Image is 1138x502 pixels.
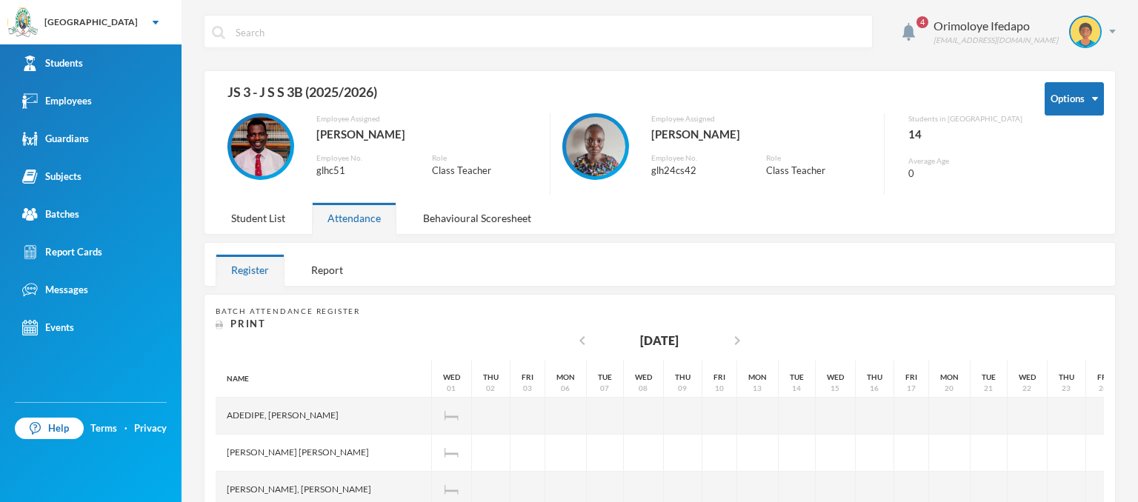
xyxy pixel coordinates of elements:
[601,383,610,394] div: 07
[867,372,882,383] div: Thu
[522,372,533,383] div: Fri
[753,383,762,394] div: 13
[316,153,410,164] div: Employee No.
[985,383,994,394] div: 21
[945,383,954,394] div: 20
[44,16,138,29] div: [GEOGRAPHIC_DATA]
[22,244,102,260] div: Report Cards
[651,164,745,178] div: glh24cs42
[635,372,652,383] div: Wed
[134,421,167,436] a: Privacy
[234,16,865,49] input: Search
[312,202,396,234] div: Attendance
[296,254,359,286] div: Report
[22,56,83,71] div: Students
[22,320,74,335] div: Events
[908,167,1022,181] div: 0
[1045,82,1104,116] button: Options
[793,383,802,394] div: 14
[982,372,996,383] div: Tue
[216,82,1022,113] div: JS 3 - J S S 3B (2025/2026)
[905,372,917,383] div: Fri
[573,332,591,349] i: chevron_left
[1023,383,1032,394] div: 22
[212,26,225,39] img: search
[566,117,625,176] img: EMPLOYEE
[407,202,547,234] div: Behavioural Scoresheet
[748,372,767,383] div: Mon
[1059,372,1074,383] div: Thu
[523,383,532,394] div: 03
[598,372,612,383] div: Tue
[651,153,745,164] div: Employee No.
[216,398,432,435] div: Adedipe, [PERSON_NAME]
[675,372,691,383] div: Thu
[432,398,472,435] div: Independence Day
[871,383,879,394] div: 16
[1019,372,1036,383] div: Wed
[483,372,499,383] div: Thu
[316,124,539,144] div: [PERSON_NAME]
[90,421,117,436] a: Terms
[639,383,648,394] div: 08
[908,155,1022,167] div: Average Age
[1097,372,1109,383] div: Fri
[216,435,432,472] div: [PERSON_NAME] [PERSON_NAME]
[715,383,724,394] div: 10
[124,421,127,436] div: ·
[556,372,575,383] div: Mon
[22,169,81,184] div: Subjects
[651,113,874,124] div: Employee Assigned
[916,16,928,28] span: 4
[651,124,874,144] div: [PERSON_NAME]
[713,372,725,383] div: Fri
[907,383,916,394] div: 17
[908,124,1022,144] div: 14
[22,207,79,222] div: Batches
[216,254,284,286] div: Register
[432,164,539,178] div: Class Teacher
[831,383,840,394] div: 15
[443,372,460,383] div: Wed
[766,153,873,164] div: Role
[934,35,1058,46] div: [EMAIL_ADDRESS][DOMAIN_NAME]
[940,372,959,383] div: Mon
[230,318,266,329] span: Print
[216,202,301,234] div: Student List
[790,372,804,383] div: Tue
[640,332,679,349] div: [DATE]
[22,131,89,147] div: Guardians
[766,164,873,178] div: Class Teacher
[447,383,456,394] div: 01
[22,282,88,298] div: Messages
[1062,383,1071,394] div: 23
[1099,383,1108,394] div: 24
[487,383,496,394] div: 02
[432,153,539,164] div: Role
[679,383,688,394] div: 09
[22,93,92,109] div: Employees
[8,8,38,38] img: logo
[231,117,290,176] img: EMPLOYEE
[827,372,844,383] div: Wed
[1071,17,1100,47] img: STUDENT
[15,418,84,440] a: Help
[562,383,570,394] div: 06
[728,332,746,349] i: chevron_right
[216,361,432,398] div: Name
[216,307,360,315] span: Batch Attendance Register
[316,113,539,124] div: Employee Assigned
[934,17,1058,35] div: Orimoloye Ifedapo
[908,113,1022,124] div: Students in [GEOGRAPHIC_DATA]
[316,164,410,178] div: glhc51
[432,435,472,472] div: Independence Day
